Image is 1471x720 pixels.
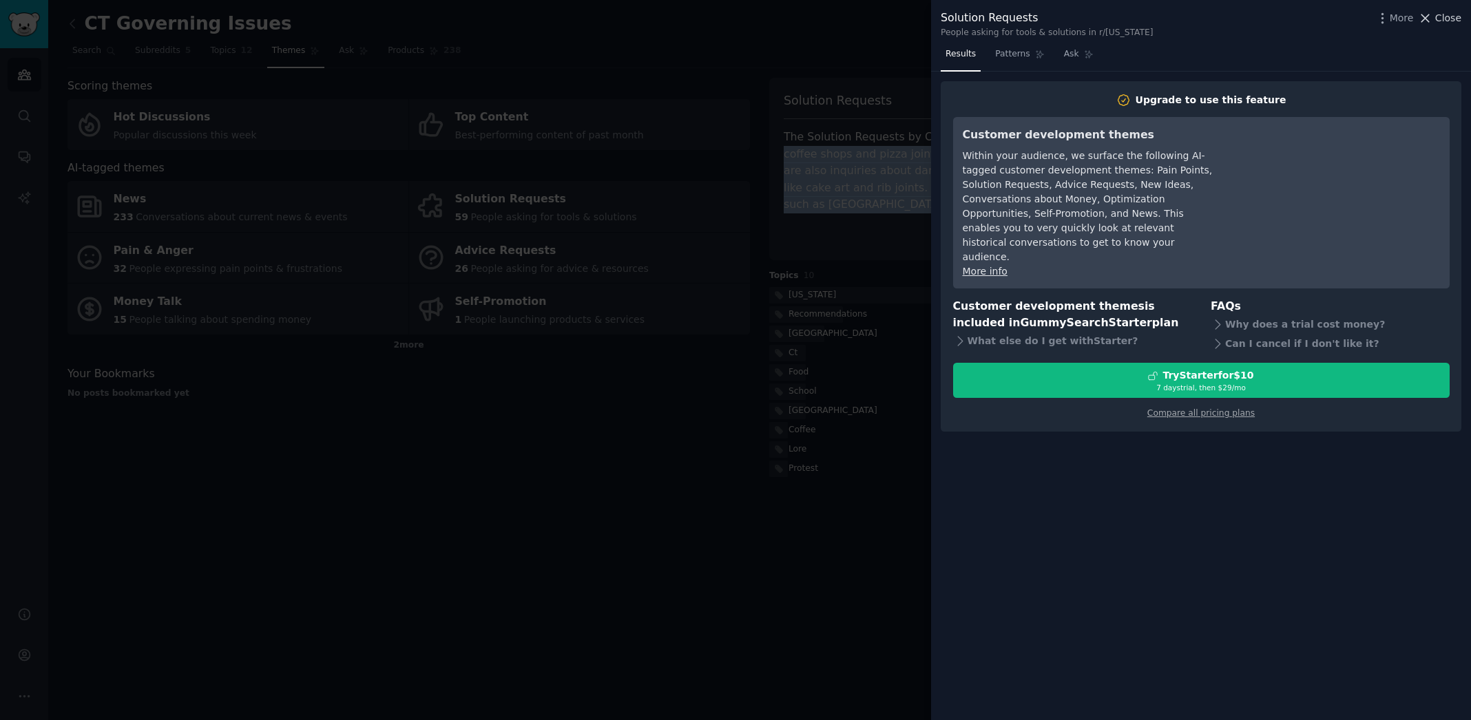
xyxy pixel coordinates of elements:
[990,43,1049,72] a: Patterns
[953,363,1450,398] button: TryStarterfor$107 daystrial, then $29/mo
[963,266,1008,277] a: More info
[1375,11,1414,25] button: More
[1211,334,1450,353] div: Can I cancel if I don't like it?
[1435,11,1461,25] span: Close
[941,10,1153,27] div: Solution Requests
[941,27,1153,39] div: People asking for tools & solutions in r/[US_STATE]
[953,298,1192,332] h3: Customer development themes is included in plan
[963,149,1214,264] div: Within your audience, we surface the following AI-tagged customer development themes: Pain Points...
[995,48,1030,61] span: Patterns
[1136,93,1286,107] div: Upgrade to use this feature
[954,383,1449,392] div: 7 days trial, then $ 29 /mo
[1390,11,1414,25] span: More
[1233,127,1440,230] iframe: YouTube video player
[1059,43,1098,72] a: Ask
[941,43,981,72] a: Results
[1162,368,1253,383] div: Try Starter for $10
[946,48,976,61] span: Results
[1064,48,1079,61] span: Ask
[1211,298,1450,315] h3: FAQs
[963,127,1214,144] h3: Customer development themes
[1020,316,1151,329] span: GummySearch Starter
[1211,315,1450,334] div: Why does a trial cost money?
[1418,11,1461,25] button: Close
[953,332,1192,351] div: What else do I get with Starter ?
[1147,408,1255,418] a: Compare all pricing plans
